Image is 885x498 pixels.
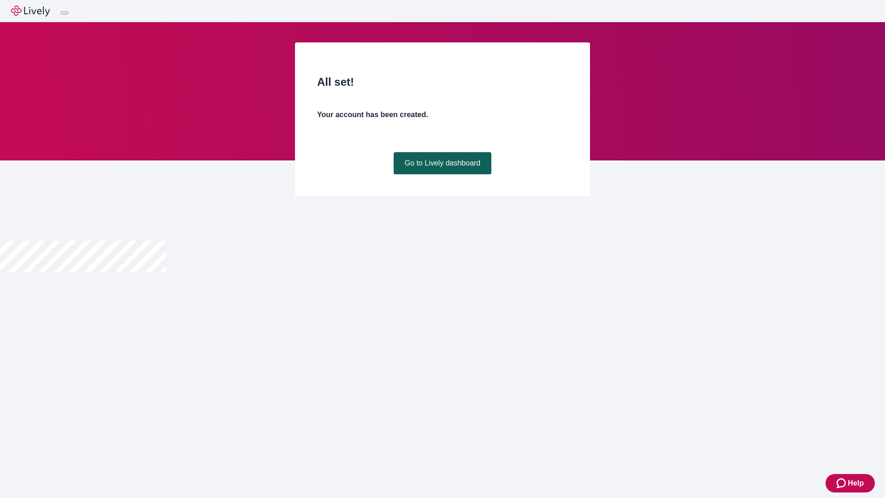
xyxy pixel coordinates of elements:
h4: Your account has been created. [317,109,568,120]
svg: Zendesk support icon [837,478,848,489]
span: Help [848,478,864,489]
img: Lively [11,6,50,17]
button: Log out [61,12,68,14]
h2: All set! [317,74,568,90]
button: Zendesk support iconHelp [826,474,875,492]
a: Go to Lively dashboard [394,152,492,174]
